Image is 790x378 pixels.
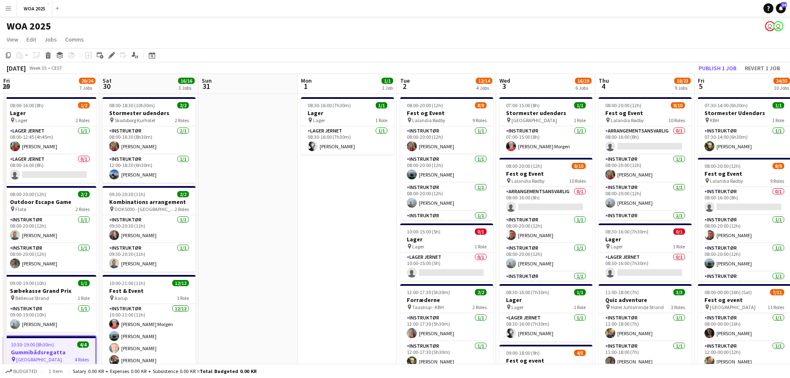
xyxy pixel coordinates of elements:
div: 08:00-20:00 (12h)2/2Outdoor Escape Game Flatø2 RolesInstruktør1/108:00-20:00 (12h)[PERSON_NAME]In... [3,186,96,272]
span: 2 Roles [175,206,189,212]
span: 1/1 [78,280,90,286]
span: 24 [781,2,787,7]
span: DOK5000 - [GEOGRAPHIC_DATA] [115,206,175,212]
span: 10 Roles [569,178,586,184]
app-card-role: Instruktør1/111:00-18:00 (7h)[PERSON_NAME] [599,313,692,341]
span: 08:30-16:00 (7h30m) [605,228,648,235]
span: 2 Roles [175,117,189,123]
span: [GEOGRAPHIC_DATA] [710,304,756,310]
span: 12/12 [172,280,189,286]
span: 08:00-20:00 (12h) [506,163,542,169]
h3: Kombinations arrangement [103,198,196,206]
app-card-role: Instruktør1/108:00-20:00 (12h)[PERSON_NAME] [400,126,493,155]
app-card-role: Instruktør1/111:00-18:00 (7h)[PERSON_NAME] [599,341,692,370]
span: 0/1 [673,228,685,235]
span: 09:00-18:00 (9h) [506,350,540,356]
span: 1 Role [375,117,387,123]
app-card-role: Lager Jernet1/108:00-12:45 (4h45m)[PERSON_NAME] [3,126,96,155]
span: 09:00-19:00 (10h) [10,280,46,286]
app-job-card: 12:00-17:30 (5h30m)2/2Forræderne Taastrup - KBH2 RolesInstruktør1/112:00-17:30 (5h30m)[PERSON_NAM... [400,284,493,370]
h3: Fest og Event [599,109,692,117]
span: 1 Role [574,304,586,310]
a: Edit [23,34,39,45]
h3: Lager [400,236,493,243]
span: Bellevue Strand [15,295,49,301]
a: Comms [62,34,87,45]
app-card-role: Instruktør1/109:30-20:30 (11h)[PERSON_NAME] [103,243,196,272]
div: CEST [51,65,62,71]
h3: Forræderne [400,296,493,304]
div: 08:30-16:00 (7h30m)1/1Lager Lager1 RoleLager Jernet1/108:30-16:00 (7h30m)[PERSON_NAME] [301,97,394,155]
button: WOA 2025 [17,0,52,17]
app-card-role: Instruktør1/112:00-18:30 (6h30m)[PERSON_NAME] [103,155,196,183]
app-card-role: Instruktør1/108:00-16:30 (8h30m)[PERSON_NAME] [103,126,196,155]
span: 2 Roles [472,304,487,310]
app-card-role: Instruktør1/108:00-20:00 (12h)[PERSON_NAME] [3,243,96,272]
span: 08:00-00:00 (16h) (Sat) [704,289,752,295]
div: 07:00-15:00 (8h)1/1Stormester udendørs [GEOGRAPHIC_DATA]1 RoleInstruktør1/107:00-15:00 (8h)[PERSO... [499,97,592,155]
span: 08:00-20:00 (12h) [10,191,46,197]
app-card-role: Lager Jernet1/108:30-16:00 (7h30m)[PERSON_NAME] [499,313,592,341]
span: Thu [599,77,609,84]
span: 3 Roles [671,304,685,310]
span: 10:00-21:00 (11h) [109,280,145,286]
span: Lager [15,117,27,123]
div: Salary 0.00 KR + Expenses 0.00 KR + Subsistence 0.00 KR = [73,368,257,374]
div: 6 Jobs [575,85,591,91]
span: 1/1 [376,102,387,108]
app-card-role: Instruktør1/109:00-19:00 (10h)[PERSON_NAME] [3,304,96,332]
span: 7/11 [770,289,784,295]
div: 10 Jobs [774,85,790,91]
app-job-card: 08:00-20:00 (12h)8/10Fest og Event Lalandia Rødby10 RolesArrangementsansvarlig0/108:00-16:00 (8h)... [599,97,692,220]
div: 08:00-18:30 (10h30m)2/2Stormester udendørs Skodsborg Kurhotel2 RolesInstruktør1/108:00-16:30 (8h3... [103,97,196,183]
span: 24/35 [773,78,790,84]
a: View [3,34,22,45]
app-job-card: 09:30-20:30 (11h)2/2Kombinations arrangement DOK5000 - [GEOGRAPHIC_DATA]2 RolesInstruktør1/109:30... [103,186,196,272]
app-card-role: Instruktør1/109:30-20:30 (11h)[PERSON_NAME] [103,215,196,243]
h3: Fest og event [499,357,592,364]
app-card-role: Instruktør1/108:00-20:00 (12h)[PERSON_NAME] [3,215,96,243]
app-user-avatar: Drift Drift [765,21,775,31]
span: 1 Role [78,295,90,301]
span: 29 [2,81,10,91]
div: 08:30-16:00 (7h30m)1/1Lager Lager1 RoleLager Jernet1/108:30-16:00 (7h30m)[PERSON_NAME] [499,284,592,341]
div: 7 Jobs [79,85,95,91]
span: 08:00-18:30 (10h30m) [109,102,155,108]
h3: Stormester udendørs [103,109,196,117]
span: 1 Role [474,243,487,250]
span: Tue [400,77,410,84]
span: 10:00-15:00 (5h) [407,228,440,235]
span: Lager [412,243,424,250]
span: 5 [697,81,704,91]
h3: Quiz adventure [599,296,692,304]
span: 1 item [46,368,66,374]
span: 4 [597,81,609,91]
span: Lalandia Rødby [511,178,545,184]
span: [GEOGRAPHIC_DATA] [16,356,62,363]
span: Lager [511,304,523,310]
span: View [7,36,18,43]
span: 1/1 [773,102,784,108]
app-card-role: Instruktør1/108:00-20:00 (12h)[PERSON_NAME] [499,243,592,272]
span: Wed [499,77,510,84]
span: Flatø [15,206,26,212]
span: 3/3 [673,289,685,295]
span: 08:30-16:00 (7h30m) [308,102,351,108]
app-user-avatar: Drift Drift [773,21,783,31]
app-card-role: Instruktør1/108:00-20:00 (12h)[PERSON_NAME] [400,155,493,183]
span: Lalandia Rødby [710,178,743,184]
span: 1 Role [673,243,685,250]
h3: Lager [599,236,692,243]
span: 07:30-14:00 (6h30m) [704,102,748,108]
span: Total Budgeted 0.00 KR [200,368,257,374]
a: Jobs [41,34,60,45]
span: 8/9 [475,102,487,108]
app-card-role: Lager Jernet0/108:00-16:00 (8h) [3,155,96,183]
app-card-role: Instruktør1/108:00-20:00 (12h) [400,211,493,239]
span: 16/16 [178,78,195,84]
app-job-card: 08:00-20:00 (12h)8/10Fest og Event Lalandia Rødby10 RolesArrangementsansvarlig0/108:00-16:00 (8h)... [499,158,592,281]
div: [DATE] [7,64,26,72]
span: 12:00-17:30 (5h30m) [407,289,450,295]
span: 8/10 [671,102,685,108]
h1: WOA 2025 [7,20,51,32]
